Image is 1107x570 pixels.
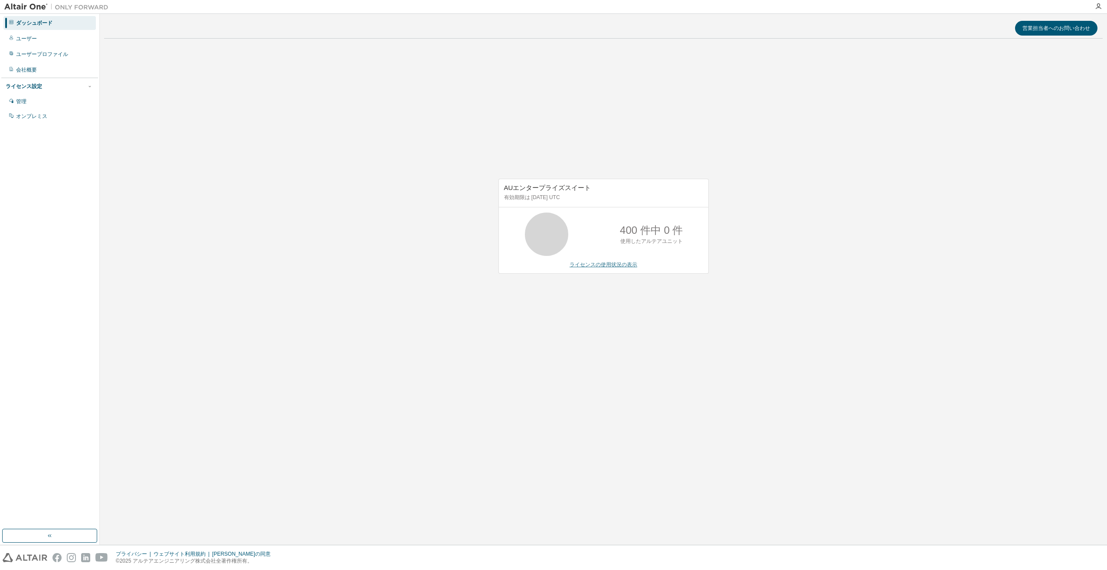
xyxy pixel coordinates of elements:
span: AUエンタープライズスイート [504,184,591,191]
div: ダッシュボード [16,20,52,26]
div: ユーザープロファイル [16,51,68,58]
p: 有効期限は [DATE] UTC [504,194,701,201]
img: facebook.svg [52,553,62,562]
div: ユーザー [16,35,37,42]
div: 管理 [16,98,26,105]
img: youtube.svg [95,553,108,562]
div: プライバシー [116,550,154,557]
p: © [116,557,276,565]
div: [PERSON_NAME]の同意 [212,550,276,557]
a: ライセンスの使用状況の表示 [570,262,637,268]
img: altair_logo.svg [3,553,47,562]
font: 2025 アルテアエンジニアリング株式会社全著作権所有。 [120,558,252,564]
img: linkedin.svg [81,553,90,562]
div: ウェブサイト利用規約 [154,550,212,557]
div: ライセンス設定 [6,83,42,90]
img: アルタイルワン [4,3,113,11]
img: instagram.svg [67,553,76,562]
button: 営業担当者へのお問い合わせ [1015,21,1097,36]
div: 会社概要 [16,66,37,73]
div: オンプレミス [16,113,47,120]
p: 400 件中 0 件 [620,223,683,238]
p: 使用したアルテアユニット [620,238,683,245]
